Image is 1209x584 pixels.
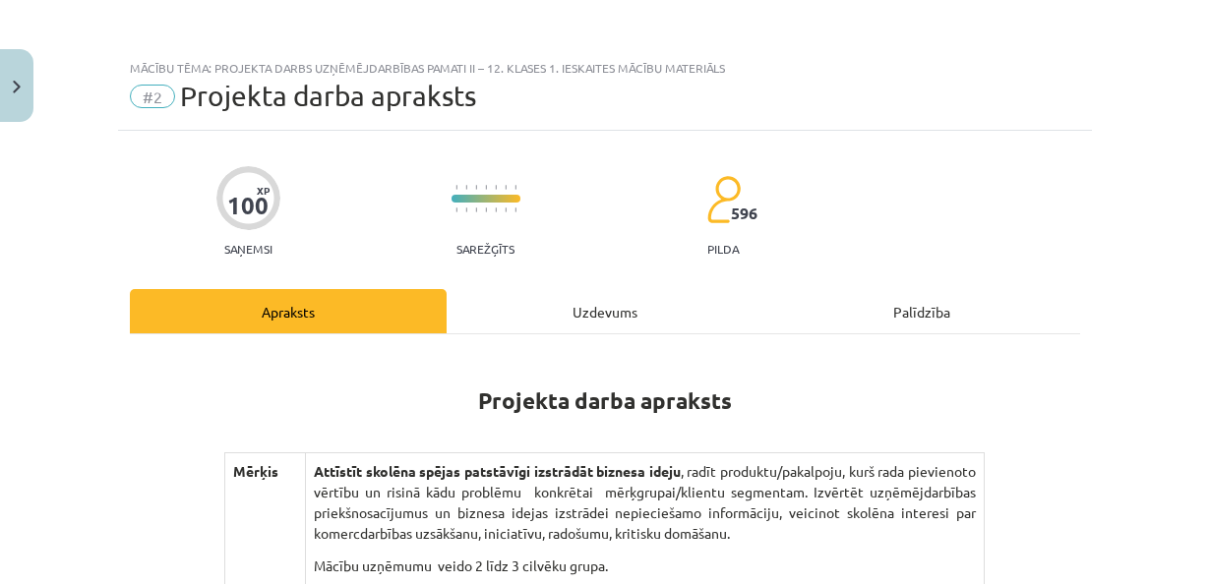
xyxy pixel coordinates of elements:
[475,185,477,190] img: icon-short-line-57e1e144782c952c97e751825c79c345078a6d821885a25fce030b3d8c18986b.svg
[314,462,681,480] strong: Attīstīt skolēna spējas patstāvīgi izstrādāt biznesa ideju
[257,185,270,196] span: XP
[13,81,21,93] img: icon-close-lesson-0947bae3869378f0d4975bcd49f059093ad1ed9edebbc8119c70593378902aed.svg
[706,175,741,224] img: students-c634bb4e5e11cddfef0936a35e636f08e4e9abd3cc4e673bd6f9a4125e45ecb1.svg
[447,289,763,333] div: Uzdevums
[314,555,976,576] p: Mācību uzņēmumu veido 2 līdz 3 cilvēku grupa.
[455,207,457,212] img: icon-short-line-57e1e144782c952c97e751825c79c345078a6d821885a25fce030b3d8c18986b.svg
[514,185,516,190] img: icon-short-line-57e1e144782c952c97e751825c79c345078a6d821885a25fce030b3d8c18986b.svg
[495,185,497,190] img: icon-short-line-57e1e144782c952c97e751825c79c345078a6d821885a25fce030b3d8c18986b.svg
[475,207,477,212] img: icon-short-line-57e1e144782c952c97e751825c79c345078a6d821885a25fce030b3d8c18986b.svg
[763,289,1080,333] div: Palīdzība
[233,462,278,480] b: Mērķis
[456,242,514,256] p: Sarežģīts
[465,185,467,190] img: icon-short-line-57e1e144782c952c97e751825c79c345078a6d821885a25fce030b3d8c18986b.svg
[505,207,507,212] img: icon-short-line-57e1e144782c952c97e751825c79c345078a6d821885a25fce030b3d8c18986b.svg
[485,207,487,212] img: icon-short-line-57e1e144782c952c97e751825c79c345078a6d821885a25fce030b3d8c18986b.svg
[216,242,280,256] p: Saņemsi
[731,204,757,222] span: 596
[485,185,487,190] img: icon-short-line-57e1e144782c952c97e751825c79c345078a6d821885a25fce030b3d8c18986b.svg
[180,80,476,112] span: Projekta darba apraksts
[130,61,1080,75] div: Mācību tēma: Projekta darbs uzņēmējdarbības pamati ii – 12. klases 1. ieskaites mācību materiāls
[455,185,457,190] img: icon-short-line-57e1e144782c952c97e751825c79c345078a6d821885a25fce030b3d8c18986b.svg
[227,192,269,219] div: 100
[495,207,497,212] img: icon-short-line-57e1e144782c952c97e751825c79c345078a6d821885a25fce030b3d8c18986b.svg
[130,289,447,333] div: Apraksts
[314,461,976,544] p: , radīt produktu/pakalpoju, kurš rada pievienoto vērtību un risinā kādu problēmu konkrētai mērķgr...
[478,386,732,415] strong: Projekta darba apraksts
[514,207,516,212] img: icon-short-line-57e1e144782c952c97e751825c79c345078a6d821885a25fce030b3d8c18986b.svg
[465,207,467,212] img: icon-short-line-57e1e144782c952c97e751825c79c345078a6d821885a25fce030b3d8c18986b.svg
[707,242,739,256] p: pilda
[505,185,507,190] img: icon-short-line-57e1e144782c952c97e751825c79c345078a6d821885a25fce030b3d8c18986b.svg
[130,85,175,108] span: #2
